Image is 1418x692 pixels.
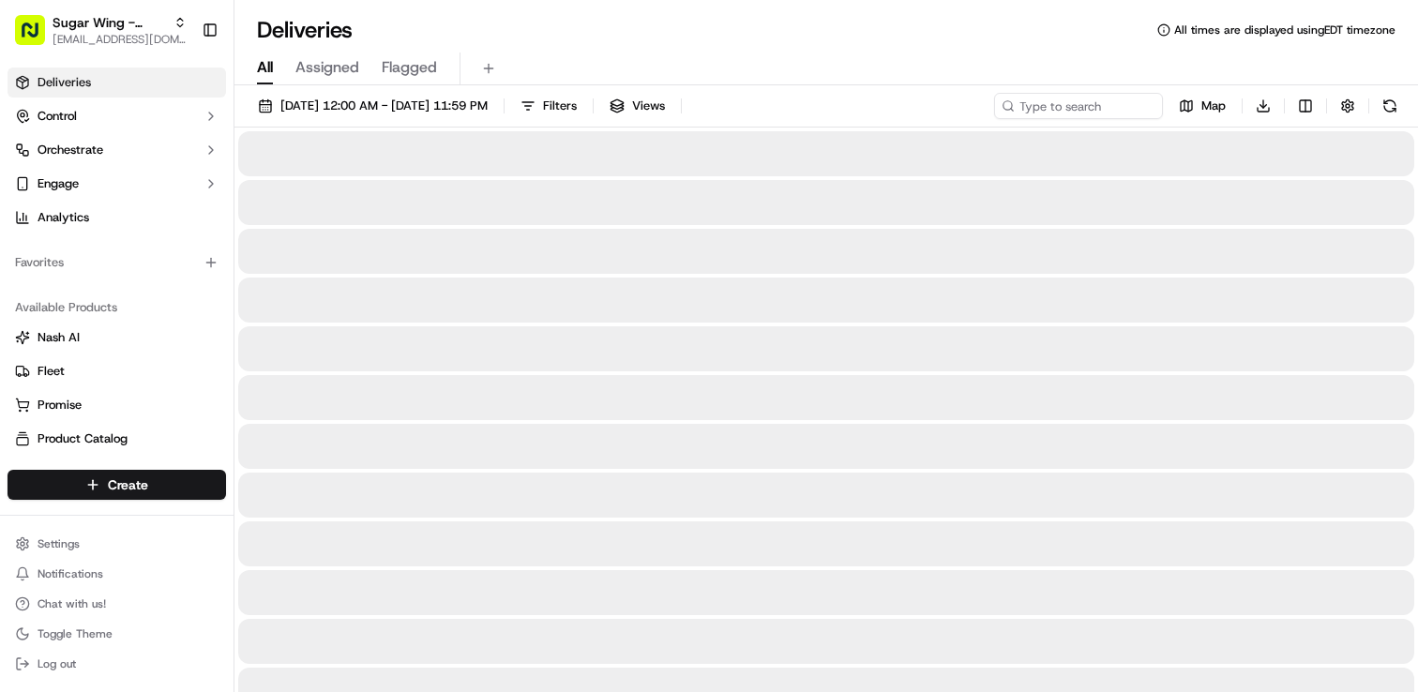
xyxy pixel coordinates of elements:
input: Type to search [994,93,1163,119]
span: Deliveries [38,74,91,91]
a: Deliveries [8,68,226,98]
span: Views [632,98,665,114]
span: Promise [38,397,82,414]
button: Create [8,470,226,500]
span: All [257,56,273,79]
a: Product Catalog [15,430,219,447]
button: Product Catalog [8,424,226,454]
span: Log out [38,656,76,671]
a: Analytics [8,203,226,233]
button: Control [8,101,226,131]
div: Available Products [8,293,226,323]
button: Log out [8,651,226,677]
span: Toggle Theme [38,626,113,641]
span: Orchestrate [38,142,103,158]
button: Orchestrate [8,135,226,165]
button: Chat with us! [8,591,226,617]
span: Settings [38,536,80,551]
span: Product Catalog [38,430,128,447]
a: Nash AI [15,329,219,346]
span: Analytics [38,209,89,226]
span: Flagged [382,56,437,79]
a: Promise [15,397,219,414]
button: [DATE] 12:00 AM - [DATE] 11:59 PM [249,93,496,119]
button: Fleet [8,356,226,386]
span: Engage [38,175,79,192]
button: Sugar Wing - Largo [53,13,166,32]
div: Favorites [8,248,226,278]
button: Refresh [1377,93,1403,119]
span: Chat with us! [38,596,106,611]
button: Sugar Wing - Largo[EMAIL_ADDRESS][DOMAIN_NAME] [8,8,194,53]
span: Nash AI [38,329,80,346]
span: Create [108,475,148,494]
span: Assigned [295,56,359,79]
button: Nash AI [8,323,226,353]
button: Filters [512,93,585,119]
h1: Deliveries [257,15,353,45]
a: Fleet [15,363,219,380]
span: Filters [543,98,577,114]
button: [EMAIL_ADDRESS][DOMAIN_NAME] [53,32,187,47]
button: Views [601,93,673,119]
button: Notifications [8,561,226,587]
span: Map [1201,98,1226,114]
button: Promise [8,390,226,420]
span: Notifications [38,566,103,581]
span: Fleet [38,363,65,380]
button: Toggle Theme [8,621,226,647]
button: Settings [8,531,226,557]
span: All times are displayed using EDT timezone [1174,23,1395,38]
button: Engage [8,169,226,199]
span: [DATE] 12:00 AM - [DATE] 11:59 PM [280,98,488,114]
span: Control [38,108,77,125]
button: Map [1170,93,1234,119]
